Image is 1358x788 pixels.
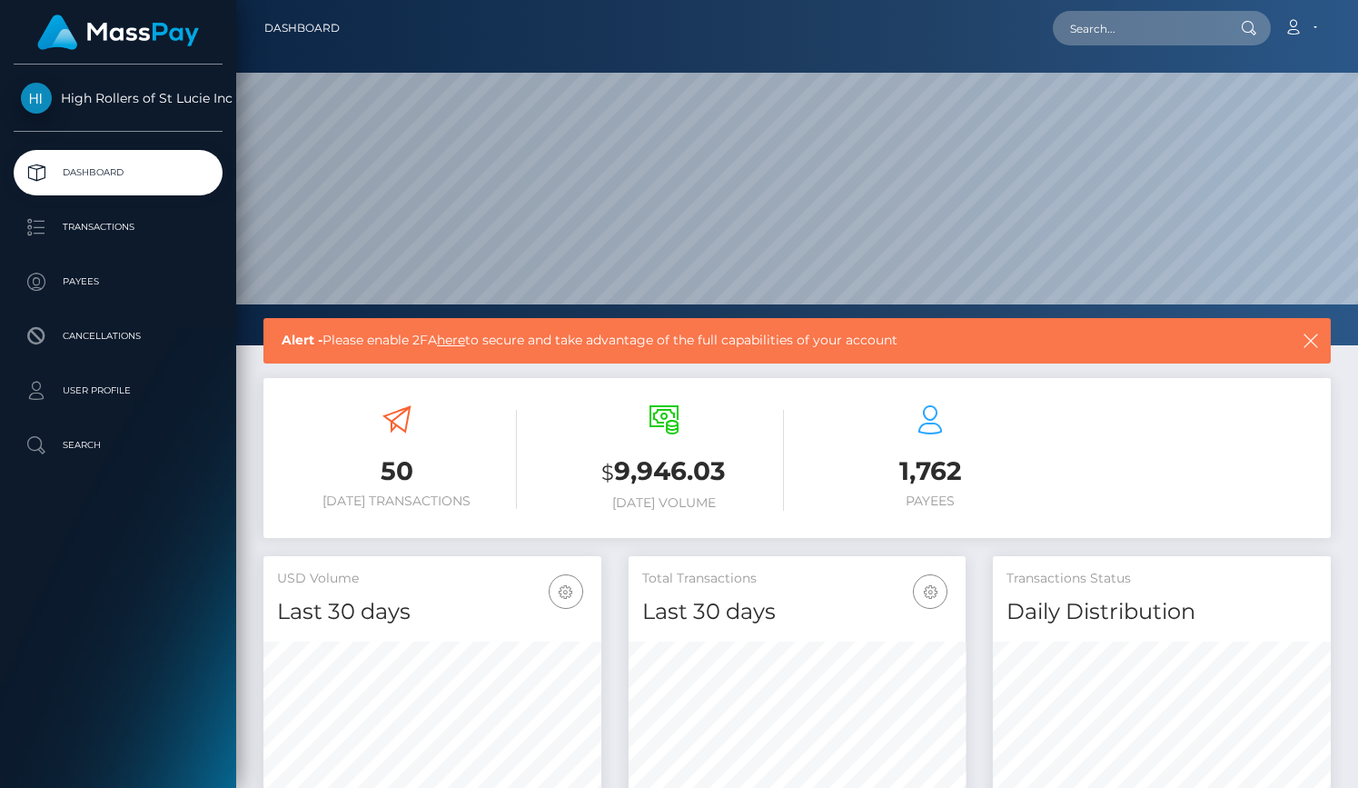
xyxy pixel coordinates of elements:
[14,90,223,106] span: High Rollers of St Lucie Inc
[21,377,215,404] p: User Profile
[21,83,52,114] img: High Rollers of St Lucie Inc
[21,214,215,241] p: Transactions
[37,15,199,50] img: MassPay Logo
[811,454,1051,489] h3: 1,762
[277,596,588,628] h4: Last 30 days
[544,454,784,491] h3: 9,946.03
[21,432,215,459] p: Search
[282,332,322,348] b: Alert -
[642,570,953,588] h5: Total Transactions
[1053,11,1224,45] input: Search...
[264,9,340,47] a: Dashboard
[282,331,1199,350] span: Please enable 2FA to secure and take advantage of the full capabilities of your account
[14,150,223,195] a: Dashboard
[1006,596,1317,628] h4: Daily Distribution
[277,454,517,489] h3: 50
[1006,570,1317,588] h5: Transactions Status
[14,423,223,468] a: Search
[21,323,215,350] p: Cancellations
[14,259,223,304] a: Payees
[21,159,215,186] p: Dashboard
[601,460,614,485] small: $
[544,495,784,511] h6: [DATE] Volume
[642,596,953,628] h4: Last 30 days
[277,494,517,509] h6: [DATE] Transactions
[14,314,223,359] a: Cancellations
[437,332,465,348] a: here
[14,368,223,414] a: User Profile
[14,204,223,250] a: Transactions
[277,570,588,588] h5: USD Volume
[811,494,1051,509] h6: Payees
[21,268,215,295] p: Payees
